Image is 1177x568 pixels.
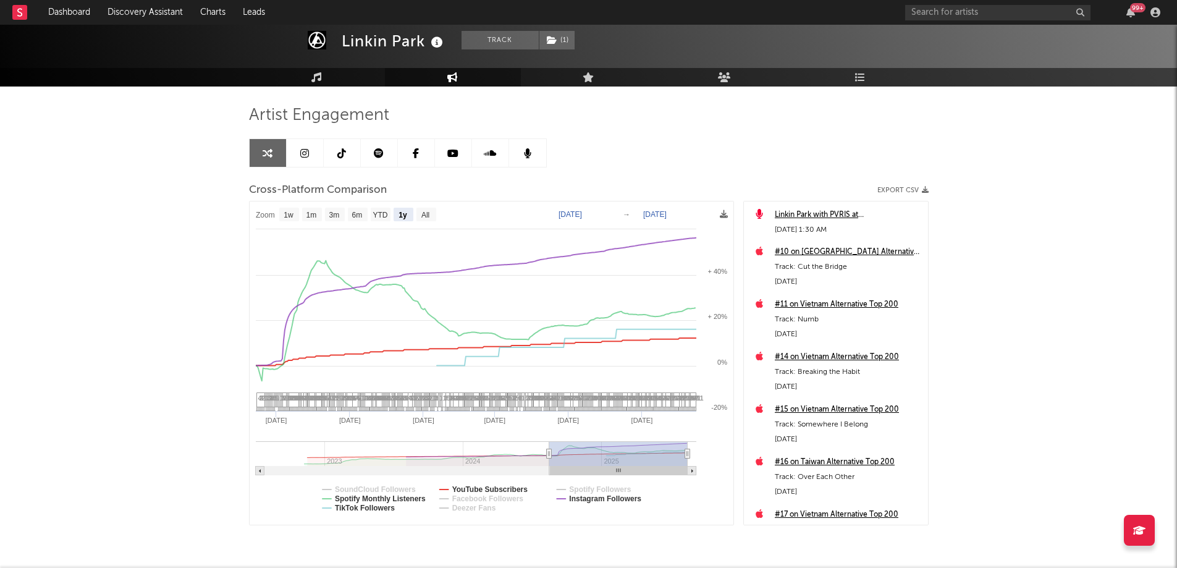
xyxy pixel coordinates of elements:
span: 6 [339,394,343,402]
text: 6m [352,211,362,219]
text: Instagram Followers [569,494,641,503]
span: 4 [554,394,557,402]
div: Track: Faint [775,522,922,537]
span: 4 [463,394,467,402]
span: 34 [314,394,321,402]
text: → [623,210,630,219]
a: #10 on [GEOGRAPHIC_DATA] Alternative Top 200 [775,245,922,260]
text: [DATE] [339,417,360,424]
text: [DATE] [643,210,667,219]
span: 13 [651,394,658,402]
button: (1) [539,31,575,49]
a: #17 on Vietnam Alternative Top 200 [775,507,922,522]
text: + 40% [707,268,727,275]
span: 4 [580,394,584,402]
span: 11 [696,394,704,402]
button: Track [462,31,539,49]
text: 0% [717,358,727,366]
span: 5 [525,394,529,402]
input: Search for artists [905,5,1091,20]
span: 33 [660,394,667,402]
text: 1m [306,211,316,219]
text: YTD [373,211,387,219]
a: Linkin Park with PVRIS at [GEOGRAPHIC_DATA] ([DATE]) [775,208,922,223]
span: 17 [669,394,676,402]
span: 5 [447,394,450,402]
text: TikTok Followers [335,504,395,512]
div: [DATE] 1:30 AM [775,223,922,237]
span: 4 [409,394,413,402]
div: 99 + [1130,3,1145,12]
span: Artist Engagement [249,108,389,123]
div: [DATE] [775,327,922,342]
span: 14 [655,394,662,402]
span: 15 [397,394,405,402]
span: 4 [258,394,262,402]
div: Track: Over Each Other [775,470,922,485]
div: Track: Cut the Bridge [775,260,922,274]
span: 14 [646,394,653,402]
span: 1 [439,394,443,402]
span: 4 [543,394,547,402]
span: 4 [328,394,332,402]
a: #16 on Taiwan Alternative Top 200 [775,455,922,470]
span: 48 [596,394,604,402]
span: 16 [495,394,502,402]
span: 11 [402,394,409,402]
span: 94 [454,394,461,402]
text: [DATE] [265,417,287,424]
text: 3m [329,211,339,219]
span: 24 [365,394,372,402]
text: [DATE] [559,210,582,219]
span: 4 [323,394,327,402]
span: 25 [588,394,595,402]
span: 1 [432,394,436,402]
text: Spotify Monthly Listeners [335,494,426,503]
text: [DATE] [557,417,579,424]
button: 99+ [1126,7,1135,17]
span: ( 1 ) [539,31,575,49]
span: 4 [356,394,360,402]
div: [DATE] [775,379,922,394]
span: 4 [694,394,698,402]
text: YouTube Subscribers [452,485,528,494]
a: #15 on Vietnam Alternative Top 200 [775,402,922,417]
text: SoundCloud Followers [335,485,416,494]
span: 3 [331,394,334,402]
div: Track: Numb [775,312,922,327]
div: [DATE] [775,485,922,499]
text: + 20% [707,313,727,320]
button: Export CSV [877,187,929,194]
div: Linkin Park [342,31,446,51]
span: 14 [448,394,455,402]
span: 34 [612,394,619,402]
span: 21 [342,394,349,402]
text: -20% [711,404,727,411]
span: 4 [408,394,411,402]
text: [DATE] [484,417,505,424]
span: 4 [395,394,399,402]
span: 10 [361,394,368,402]
span: 1 [489,394,492,402]
span: 10 [617,394,624,402]
div: #14 on Vietnam Alternative Top 200 [775,350,922,365]
span: 16 [304,394,311,402]
a: #11 on Vietnam Alternative Top 200 [775,297,922,312]
span: 3 [512,394,515,402]
text: Facebook Followers [452,494,523,503]
span: 3 [546,394,549,402]
span: 8 [391,394,395,402]
span: 4 [394,394,397,402]
span: 14 [452,394,460,402]
span: 4 [424,394,428,402]
text: [DATE] [631,417,652,424]
span: 201 [284,394,295,402]
span: 14 [560,394,567,402]
span: 1 [521,394,525,402]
